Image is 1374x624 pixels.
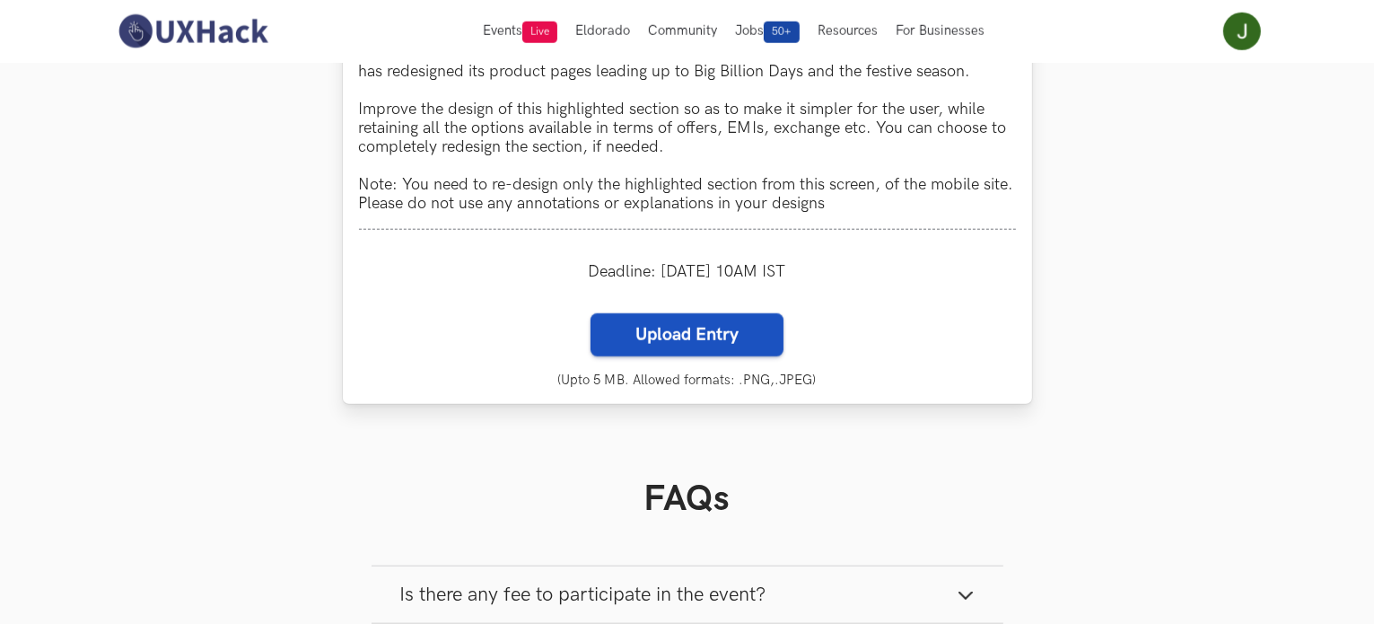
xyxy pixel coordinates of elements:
p: The festive season is the most important time of the year, for e-commerce websites. Flipkart has ... [359,43,1016,213]
div: Deadline: [DATE] 10AM IST [359,246,1016,297]
button: Is there any fee to participate in the event? [372,567,1003,623]
label: Upload Entry [591,313,783,356]
img: UXHack-logo.png [113,13,273,50]
span: Is there any fee to participate in the event? [400,583,766,607]
h1: FAQs [372,478,1003,521]
span: 50+ [764,22,800,43]
span: Live [522,22,557,43]
small: (Upto 5 MB. Allowed formats: .PNG,.JPEG) [359,373,1016,388]
img: Your profile pic [1223,13,1261,50]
